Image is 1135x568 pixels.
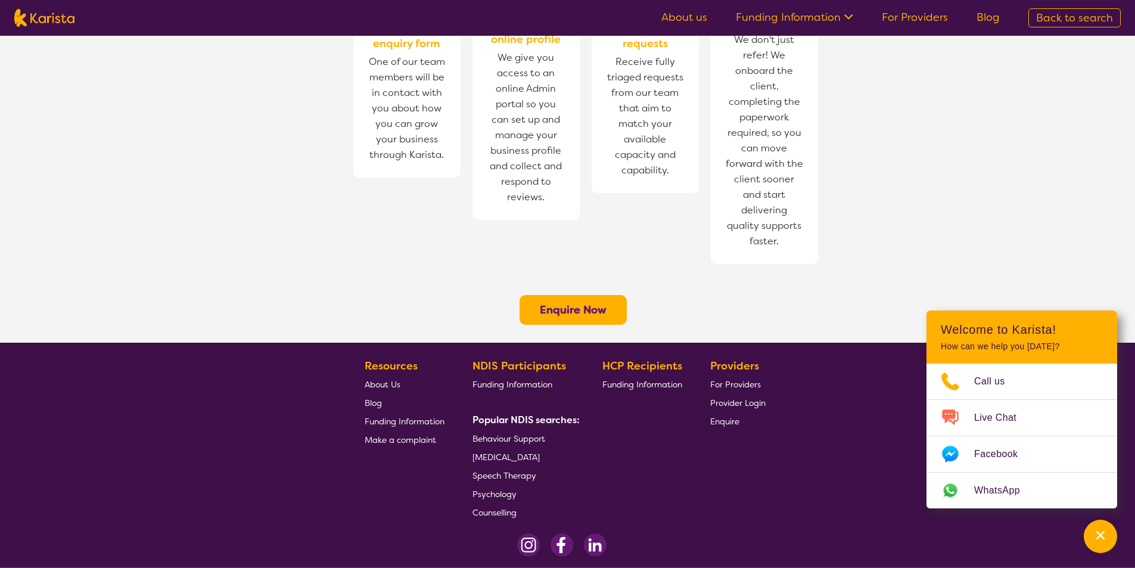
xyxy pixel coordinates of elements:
[472,414,580,426] b: Popular NDIS searches:
[882,10,948,24] a: For Providers
[710,379,761,390] span: For Providers
[472,507,517,518] span: Counselling
[517,533,540,557] img: Instagram
[710,412,766,430] a: Enquire
[1084,520,1117,553] button: Channel Menu
[365,20,449,51] span: Complete the enquiry form
[602,375,682,393] a: Funding Information
[472,359,566,373] b: NDIS Participants
[974,409,1031,427] span: Live Chat
[484,47,568,208] span: We give you access to an online Admin portal so you can set up and manage your business profile a...
[472,503,575,522] a: Counselling
[710,393,766,412] a: Provider Login
[926,473,1117,508] a: Web link opens in a new tab.
[941,342,1103,352] p: How can we help you [DATE]?
[365,375,444,393] a: About Us
[710,398,766,408] span: Provider Login
[1036,11,1113,25] span: Back to search
[365,412,444,430] a: Funding Information
[550,533,574,557] img: Facebook
[602,379,682,390] span: Funding Information
[472,379,552,390] span: Funding Information
[974,445,1032,463] span: Facebook
[472,470,536,481] span: Speech Therapy
[604,20,687,51] span: Start receiving requests
[710,359,759,373] b: Providers
[602,359,682,373] b: HCP Recipients
[1028,8,1121,27] a: Back to search
[661,10,707,24] a: About us
[472,448,575,466] a: [MEDICAL_DATA]
[365,398,382,408] span: Blog
[941,322,1103,337] h2: Welcome to Karista!
[710,375,766,393] a: For Providers
[974,482,1034,499] span: WhatsApp
[472,485,575,503] a: Psychology
[583,533,607,557] img: LinkedIn
[365,434,436,445] span: Make a complaint
[723,29,806,252] span: We don't just refer! We onboard the client, completing the paperwork required, so you can move fo...
[365,430,444,449] a: Make a complaint
[977,10,1000,24] a: Blog
[472,375,575,393] a: Funding Information
[365,51,449,166] span: One of our team members will be in contact with you about how you can grow your business through ...
[365,416,444,427] span: Funding Information
[926,311,1117,508] div: Channel Menu
[472,433,545,444] span: Behaviour Support
[604,51,687,181] span: Receive fully triaged requests from our team that aim to match your available capacity and capabi...
[472,466,575,485] a: Speech Therapy
[472,452,540,463] span: [MEDICAL_DATA]
[520,295,627,325] button: Enquire Now
[710,416,739,427] span: Enquire
[365,379,400,390] span: About Us
[926,364,1117,508] ul: Choose channel
[736,10,853,24] a: Funding Information
[472,429,575,448] a: Behaviour Support
[365,359,418,373] b: Resources
[974,373,1019,390] span: Call us
[472,489,517,499] span: Psychology
[14,9,74,27] img: Karista logo
[365,393,444,412] a: Blog
[540,303,607,317] a: Enquire Now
